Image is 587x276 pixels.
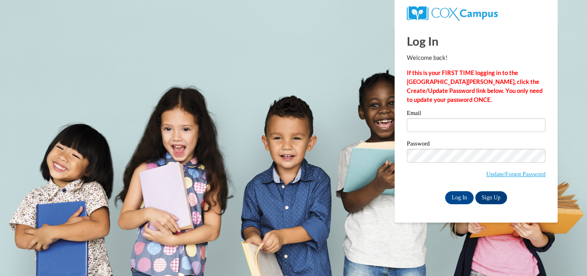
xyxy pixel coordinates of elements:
label: Email [407,110,545,118]
strong: If this is your FIRST TIME logging in to the [GEOGRAPHIC_DATA][PERSON_NAME], click the Create/Upd... [407,69,543,103]
img: COX Campus [407,6,498,21]
a: Sign Up [475,191,507,204]
p: Welcome back! [407,53,545,62]
label: Password [407,141,545,149]
a: Update/Forgot Password [486,171,545,177]
a: COX Campus [407,9,498,16]
input: Log In [445,191,474,204]
h1: Log In [407,33,545,49]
